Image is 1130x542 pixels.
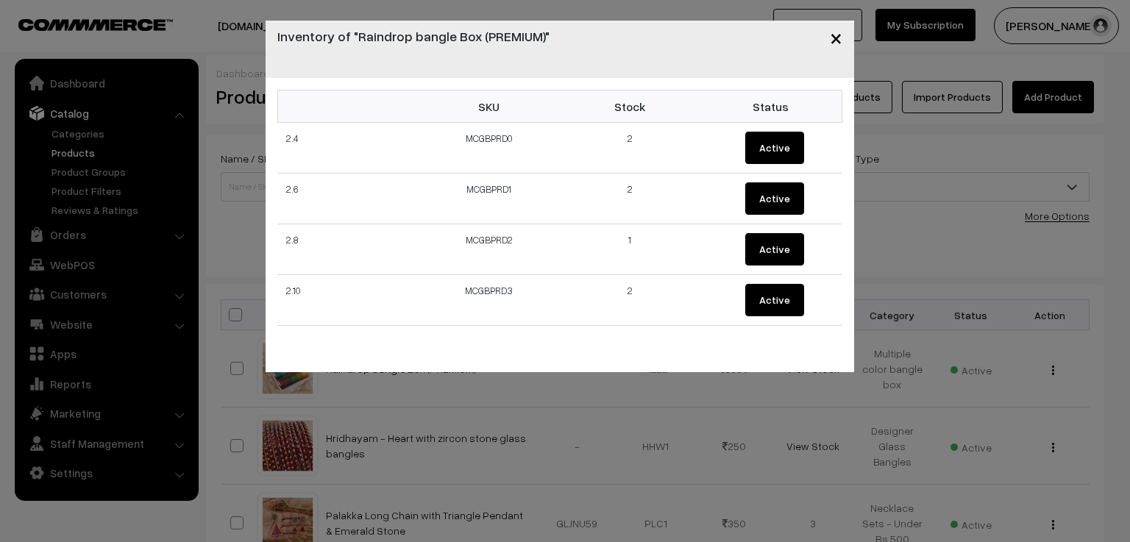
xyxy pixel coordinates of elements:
[419,224,560,275] td: MCGBPRD2
[745,132,804,164] button: Active
[560,123,701,174] td: 2
[419,123,560,174] td: MCGBPRD0
[560,174,701,224] td: 2
[277,174,419,224] td: 2.6
[560,275,701,326] td: 2
[277,275,419,326] td: 2.10
[560,90,701,123] th: Stock
[818,15,854,60] button: Close
[419,275,560,326] td: MCGBPRD3
[830,24,842,51] span: ×
[560,224,701,275] td: 1
[277,224,419,275] td: 2.8
[277,26,550,46] h4: Inventory of "Raindrop bangle Box (PREMIUM)"
[700,90,842,123] th: Status
[745,233,804,265] button: Active
[745,182,804,215] button: Active
[277,123,419,174] td: 2.4
[745,284,804,316] button: Active
[419,90,560,123] th: SKU
[419,174,560,224] td: MCGBPRD1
